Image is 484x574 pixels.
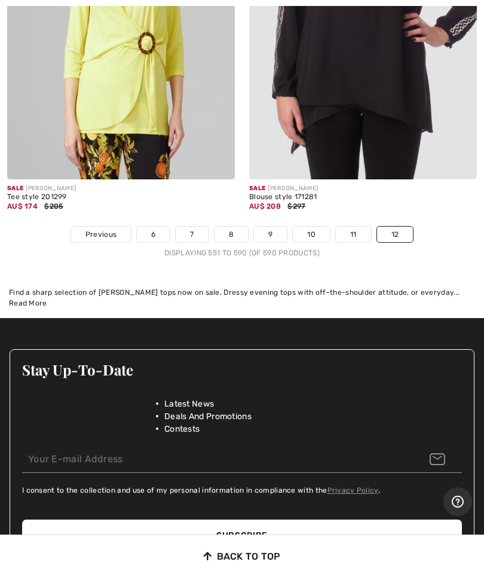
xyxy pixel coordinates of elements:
button: Subscribe [22,520,462,551]
div: [PERSON_NAME] [7,184,235,193]
span: Previous [85,229,117,240]
a: 7 [176,227,208,242]
a: 8 [215,227,248,242]
span: AU$ 174 [7,202,38,210]
span: $297 [287,202,305,210]
a: 12 [377,227,413,242]
a: 10 [293,227,330,242]
a: 6 [137,227,170,242]
label: I consent to the collection and use of my personal information in compliance with the . [22,485,380,496]
h3: Stay Up-To-Date [22,362,462,377]
a: Privacy Policy [327,486,378,494]
span: Read More [9,299,47,307]
span: AU$ 208 [249,202,281,210]
div: Tee style 201299 [7,193,235,201]
span: Deals And Promotions [164,410,252,423]
span: Contests [164,423,200,435]
span: Sale [249,185,265,192]
div: [PERSON_NAME] [249,184,477,193]
span: Latest News [164,398,214,410]
input: Your E-mail Address [22,446,462,473]
div: Find a sharp selection of [PERSON_NAME] tops now on sale. Dressy evening tops with off-the-should... [9,287,475,298]
a: Previous [71,227,131,242]
a: 11 [336,227,371,242]
div: Blouse style 171281 [249,193,477,201]
a: 9 [254,227,287,242]
iframe: Opens a widget where you can find more information [443,487,472,517]
span: $205 [44,202,63,210]
span: Sale [7,185,23,192]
